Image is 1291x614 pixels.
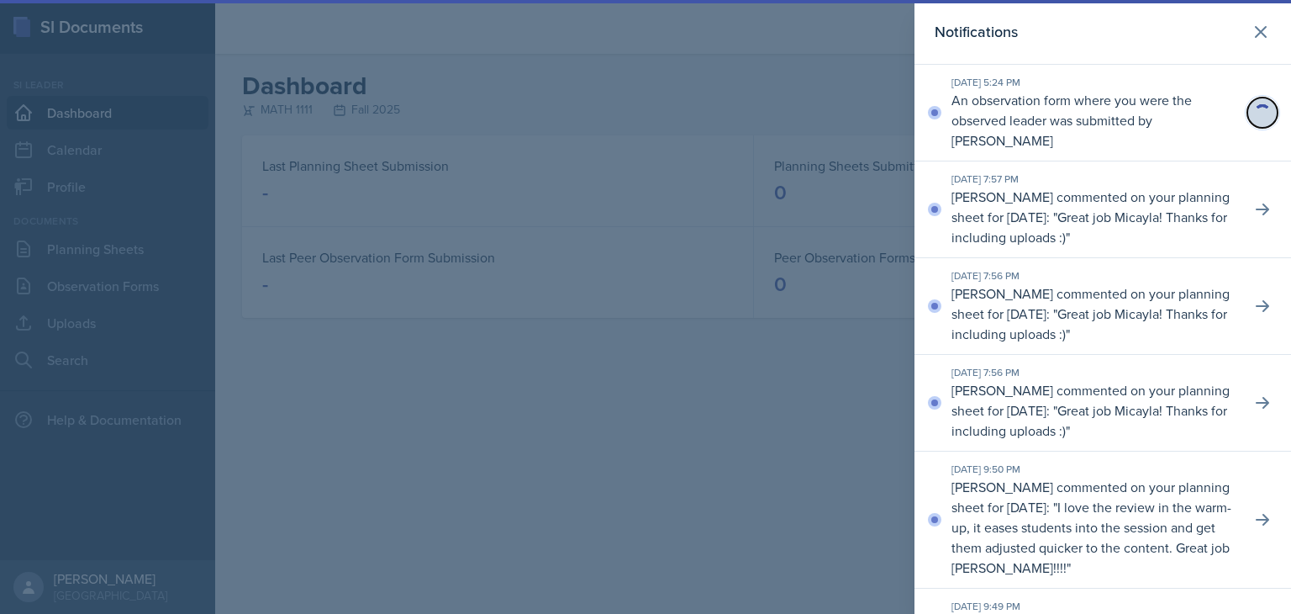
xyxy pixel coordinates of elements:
[951,304,1227,343] p: Great job Micayla! Thanks for including uploads :)
[951,75,1237,90] div: [DATE] 5:24 PM
[951,401,1227,440] p: Great job Micayla! Thanks for including uploads :)
[951,90,1237,151] p: An observation form where you were the observed leader was submitted by [PERSON_NAME]
[951,599,1237,614] div: [DATE] 9:49 PM
[951,187,1237,247] p: [PERSON_NAME] commented on your planning sheet for [DATE]: " "
[951,283,1237,344] p: [PERSON_NAME] commented on your planning sheet for [DATE]: " "
[951,380,1237,441] p: [PERSON_NAME] commented on your planning sheet for [DATE]: " "
[951,172,1237,187] div: [DATE] 7:57 PM
[951,477,1237,578] p: [PERSON_NAME] commented on your planning sheet for [DATE]: " "
[935,20,1018,44] h2: Notifications
[951,268,1237,283] div: [DATE] 7:56 PM
[951,498,1231,577] p: I love the review in the warm-up, it eases students into the session and get them adjusted quicke...
[951,365,1237,380] div: [DATE] 7:56 PM
[951,208,1227,246] p: Great job Micayla! Thanks for including uploads :)
[951,462,1237,477] div: [DATE] 9:50 PM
